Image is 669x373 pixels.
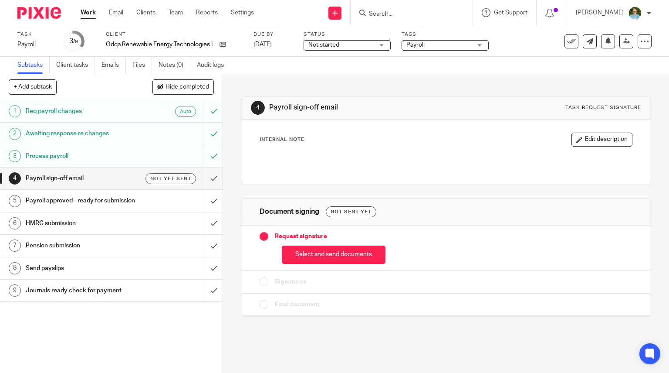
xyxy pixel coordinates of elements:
[9,128,21,140] div: 2
[275,300,319,309] span: Final document
[9,150,21,162] div: 3
[26,239,139,252] h1: Pension submission
[169,8,183,17] a: Team
[9,195,21,207] div: 5
[9,240,21,252] div: 7
[251,101,265,115] div: 4
[106,40,215,49] p: Odqa Renewable Energy Technologies Limited
[166,84,209,91] span: Hide completed
[26,127,139,140] h1: Awaiting response re changes
[26,217,139,230] h1: HMRC submission
[17,40,52,49] div: Payroll
[275,232,327,241] span: Request signature
[101,57,126,74] a: Emails
[26,194,139,207] h1: Payroll approved - ready for submission
[308,42,339,48] span: Not started
[406,42,425,48] span: Payroll
[253,31,293,38] label: Due by
[565,104,641,111] div: Task request signature
[9,172,21,185] div: 4
[69,36,78,46] div: 3
[26,262,139,275] h1: Send payslips
[150,175,191,182] span: Not yet sent
[494,10,527,16] span: Get Support
[260,207,319,216] h1: Document signing
[260,136,304,143] p: Internal Note
[106,31,243,38] label: Client
[26,105,139,118] h1: Req payroll changes
[136,8,155,17] a: Clients
[9,284,21,297] div: 9
[576,8,624,17] p: [PERSON_NAME]
[253,41,272,48] span: [DATE]
[269,103,464,112] h1: Payroll sign-off email
[197,57,230,74] a: Audit logs
[152,79,214,94] button: Hide completed
[9,105,21,117] div: 1
[628,6,642,20] img: U9kDOIcY.jpeg
[326,206,376,217] div: Not sent yet
[109,8,123,17] a: Email
[26,284,139,297] h1: Journals ready check for payment
[282,246,385,264] button: Select and send documents
[17,57,50,74] a: Subtasks
[132,57,152,74] a: Files
[175,106,196,117] div: Auto
[368,10,446,18] input: Search
[231,8,254,17] a: Settings
[9,262,21,274] div: 8
[26,172,139,185] h1: Payroll sign-off email
[17,7,61,19] img: Pixie
[402,31,489,38] label: Tags
[9,217,21,229] div: 6
[81,8,96,17] a: Work
[159,57,190,74] a: Notes (0)
[26,150,139,163] h1: Process payroll
[304,31,391,38] label: Status
[196,8,218,17] a: Reports
[73,39,78,44] small: /9
[9,79,57,94] button: + Add subtask
[56,57,95,74] a: Client tasks
[275,277,306,286] span: Signatures
[17,31,52,38] label: Task
[571,133,632,147] button: Edit description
